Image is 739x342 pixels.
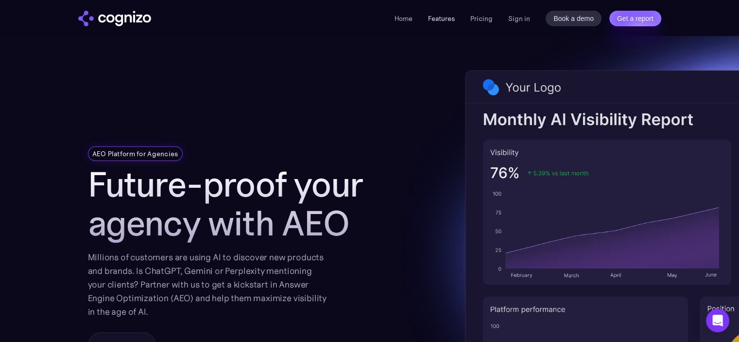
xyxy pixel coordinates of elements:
div: Millions of customers are using AI to discover new products and brands. Is ChatGPT, Gemini or Per... [88,251,327,319]
a: home [78,11,151,26]
a: Get a report [609,11,661,26]
div: Open Intercom Messenger [706,309,729,332]
a: Home [395,14,412,23]
a: Pricing [470,14,493,23]
a: Book a demo [546,11,602,26]
a: Features [428,14,455,23]
img: cognizo logo [78,11,151,26]
a: Sign in [508,13,530,24]
h1: Future-proof your agency with AEO [88,165,389,243]
div: AEO Platform for Agencies [92,149,178,159]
